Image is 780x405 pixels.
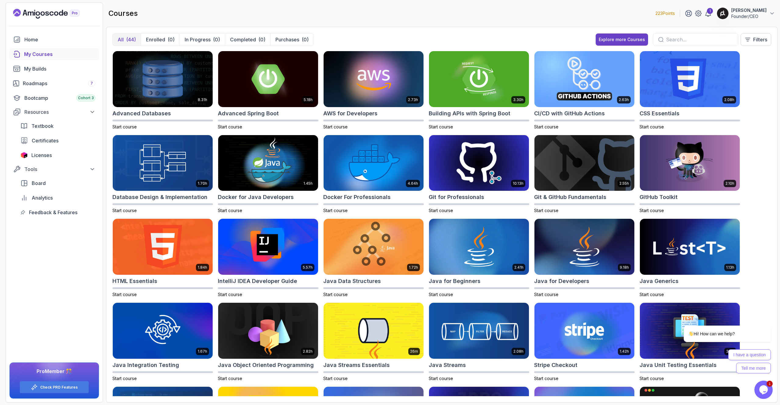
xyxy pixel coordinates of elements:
a: bootcamp [9,92,99,104]
img: Git for Professionals card [429,135,529,191]
h2: Docker For Professionals [323,193,391,201]
span: Feedback & Features [29,209,77,216]
a: roadmaps [9,77,99,89]
p: 26m [410,349,418,354]
p: 2.82h [303,349,313,354]
h2: HTML Essentials [112,277,157,285]
h2: Java Streams [429,361,466,369]
h2: Database Design & Implementation [112,193,207,201]
div: My Builds [24,65,95,72]
img: Java Generics card [640,219,740,275]
img: Stripe Checkout card [534,303,634,359]
span: Start course [218,292,242,297]
span: Start course [112,376,137,381]
img: Docker for Java Developers card [218,135,318,191]
p: Purchases [275,36,299,43]
input: Search... [666,36,733,43]
div: Bootcamp [24,94,95,102]
button: Resources [9,106,99,117]
img: CSS Essentials card [640,51,740,107]
h2: GitHub Toolkit [640,193,678,201]
span: Start course [429,124,453,129]
a: builds [9,63,99,75]
p: Filters [753,36,767,43]
p: 3.30h [513,97,523,102]
p: 1.13h [726,265,734,270]
span: Start course [534,208,558,213]
a: feedback [17,206,99,218]
p: 1.42h [620,349,629,354]
span: Start course [323,208,348,213]
h2: Java for Developers [534,277,589,285]
a: Landing page [13,9,94,19]
button: user profile image[PERSON_NAME]Founder/CEO [717,7,775,19]
p: 2.08h [513,349,523,354]
img: jetbrains icon [20,152,28,158]
img: Git & GitHub Fundamentals card [534,135,634,191]
img: IntelliJ IDEA Developer Guide card [218,219,318,275]
p: Enrolled [146,36,165,43]
p: 1.70h [198,181,207,186]
p: All [118,36,124,43]
span: Start course [534,292,558,297]
span: Start course [640,376,664,381]
span: Start course [640,124,664,129]
p: 8.31h [198,97,207,102]
img: Java Unit Testing Essentials card [640,303,740,359]
p: Founder/CEO [731,13,767,19]
p: 2.73h [408,97,418,102]
span: Start course [323,376,348,381]
p: 9.18h [620,265,629,270]
span: Start course [112,292,137,297]
a: Check PRO Features [40,385,78,390]
a: Explore more Courses [596,33,648,46]
div: (0) [213,36,220,43]
h2: CSS Essentials [640,109,679,118]
iframe: chat widget [754,381,774,399]
span: Start course [218,376,242,381]
img: Java Streams Essentials card [324,303,424,359]
img: Java Data Structures card [324,219,424,275]
span: Cohort 3 [78,96,94,100]
h2: Docker for Java Developers [218,193,294,201]
h2: IntelliJ IDEA Developer Guide [218,277,297,285]
img: Java Integration Testing card [113,303,213,359]
h2: Building APIs with Spring Boot [429,109,510,118]
iframe: chat widget [664,271,774,378]
p: 2.63h [619,97,629,102]
p: 223 Points [655,10,675,16]
span: Textbook [31,122,54,130]
span: Licenses [31,152,52,159]
p: 1.45h [303,181,313,186]
h2: Stripe Checkout [534,361,577,369]
a: courses [9,48,99,60]
h2: CI/CD with GitHub Actions [534,109,605,118]
span: Start course [640,208,664,213]
div: (0) [168,36,175,43]
p: 2.08h [724,97,734,102]
a: certificates [17,134,99,147]
img: GitHub Toolkit card [640,135,740,191]
p: [PERSON_NAME] [731,7,767,13]
span: Start course [640,292,664,297]
p: 2.41h [514,265,523,270]
button: Purchases(0) [270,33,314,46]
p: 2.55h [619,181,629,186]
p: 1.84h [198,265,207,270]
h2: courses [108,9,138,18]
img: Java for Beginners card [429,219,529,275]
button: All(44) [113,33,141,46]
div: Explore more Courses [599,37,645,43]
h2: Java Streams Essentials [323,361,390,369]
img: Advanced Spring Boot card [218,51,318,107]
span: Start course [429,208,453,213]
img: HTML Essentials card [113,219,213,275]
h2: Advanced Databases [112,109,171,118]
span: Start course [323,124,348,129]
p: 2.10h [725,181,734,186]
p: 5.57h [303,265,313,270]
h2: Java Object Oriented Programming [218,361,314,369]
img: Building APIs with Spring Boot card [429,51,529,107]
